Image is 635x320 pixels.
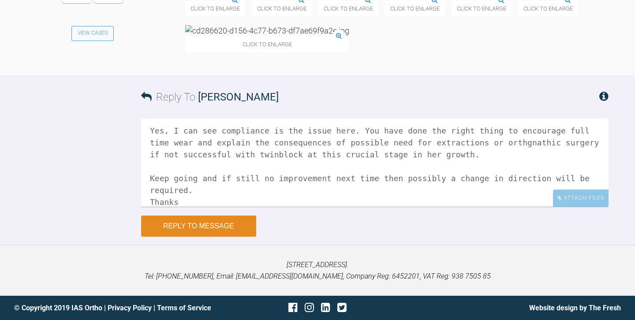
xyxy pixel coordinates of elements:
div: Attach Files [553,190,609,207]
span: [PERSON_NAME] [198,91,279,103]
span: Click to enlarge [185,1,245,16]
div: © Copyright 2019 IAS Ortho | | [14,302,217,314]
a: View Cases [71,26,114,41]
a: Terms of Service [157,304,211,312]
span: Click to enlarge [518,1,578,16]
span: Click to enlarge [318,1,378,16]
img: cd286620-d156-4c77-b673-df7ae69f9a2e.jpg [185,25,349,36]
h3: Reply To [141,89,279,105]
span: Click to enlarge [185,37,349,52]
a: Website design by The Fresh [529,304,621,312]
span: Click to enlarge [385,1,445,16]
a: Privacy Policy [108,304,152,312]
textarea: HI [PERSON_NAME], Yes, I can see compliance is the issue here. You have done the right thing to e... [141,119,609,207]
button: Reply to Message [141,216,256,237]
p: [STREET_ADDRESS]. Tel: [PHONE_NUMBER], Email: [EMAIL_ADDRESS][DOMAIN_NAME], Company Reg: 6452201,... [14,259,621,282]
span: Click to enlarge [252,1,312,16]
span: Click to enlarge [452,1,512,16]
